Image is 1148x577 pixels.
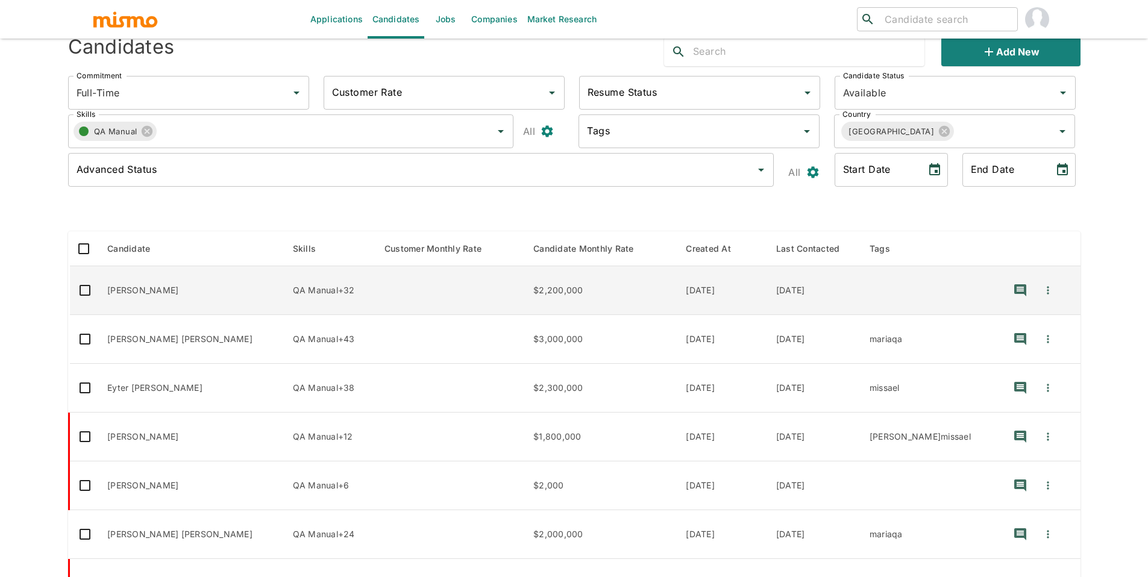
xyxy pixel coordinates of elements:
[870,431,986,443] p: jessie qa, missael
[676,364,766,413] td: [DATE]
[1006,373,1035,402] button: recent-notes
[962,153,1046,187] input: MM/DD/YYYY
[835,153,918,187] input: MM/DD/YYYY
[524,510,676,559] td: $2,000,000
[293,382,365,394] p: QA Manual, Selenium Webdriver, Test Automation, MySQL, PHP, Bootstrap, CSS, HTML, Appium, SELENIU...
[870,333,986,345] p: mariaqa
[524,315,676,364] td: $3,000,000
[788,164,800,181] p: All
[98,266,283,315] td: [PERSON_NAME]
[860,231,996,266] th: Tags
[767,231,860,266] th: Last Contacted
[1054,123,1071,140] button: Open
[524,461,676,510] td: $2,000
[293,333,365,345] p: QA Manual, Agile, JENKINS, API, AWS, Amazon Web Services, ANDROID, Test Automation, IOS, SELENIUM...
[1035,422,1061,451] button: Quick Actions
[94,125,145,139] span: QA Manual
[293,528,365,540] p: QA Manual, JavaScript, GitLab, SQL, MySQL, Cypress, GraphQL, SELENIUM, Java, Tableau, SAS, Python...
[676,510,766,559] td: [DATE]
[74,122,157,141] div: QA Manual
[1006,422,1035,451] button: recent-notes
[1035,276,1061,305] button: Quick Actions
[523,123,535,140] p: All
[1006,520,1035,549] button: recent-notes
[98,510,283,559] td: [PERSON_NAME] [PERSON_NAME]
[841,125,941,139] span: [GEOGRAPHIC_DATA]
[1035,325,1061,354] button: Quick Actions
[92,10,158,28] img: logo
[923,158,947,182] button: Choose date
[107,242,166,256] span: Candidate
[524,364,676,413] td: $2,300,000
[384,242,497,256] span: Customer Monthly Rate
[293,431,365,443] p: QA Manual, SAP, Salesforce, Vmware, DEPLOYMENT, Release, Horizon, DEV OPS, MICROSOFT PROJECT, RPA...
[799,84,816,101] button: Open
[288,84,305,101] button: Open
[1035,373,1061,402] button: Quick Actions
[98,364,283,413] td: Eyter [PERSON_NAME]
[1055,84,1071,101] button: Open
[1035,471,1061,500] button: Quick Actions
[686,242,747,256] span: Created At
[676,266,766,315] td: [DATE]
[1025,7,1049,31] img: Paola Pacheco
[98,461,283,510] td: [PERSON_NAME]
[492,123,509,140] button: Open
[798,123,815,140] button: Open
[77,109,95,119] label: Skills
[98,413,283,461] td: [PERSON_NAME]
[676,315,766,364] td: [DATE]
[870,528,986,540] p: mariaqa
[767,364,860,413] td: [DATE]
[676,413,766,461] td: [DATE]
[1006,325,1035,354] button: recent-notes
[841,122,953,141] div: [GEOGRAPHIC_DATA]
[880,11,1012,28] input: Candidate search
[941,37,1080,66] button: Add new
[767,461,860,510] td: [DATE]
[767,510,860,559] td: [DATE]
[842,109,871,119] label: Country
[533,242,650,256] span: Candidate Monthly Rate
[524,413,676,461] td: $1,800,000
[283,231,375,266] th: Skills
[544,84,560,101] button: Open
[693,42,924,61] input: Search
[1006,276,1035,305] button: recent-notes
[1050,158,1074,182] button: Choose date
[77,70,122,81] label: Commitment
[843,70,904,81] label: Candidate Status
[767,315,860,364] td: [DATE]
[68,35,175,59] h4: Candidates
[753,161,770,178] button: Open
[676,461,766,510] td: [DATE]
[870,382,986,394] p: missael
[293,479,365,491] p: QA Manual, JIRA, CRM, MySQL, Genesys, ERP, SELENIUM
[767,266,860,315] td: [DATE]
[293,284,365,296] p: QA Manual, Data Analysis, .NET, API Testing, C#, Docker, jQuery, JSON, Keycloak, Kibana, Microsof...
[767,413,860,461] td: [DATE]
[98,315,283,364] td: [PERSON_NAME] [PERSON_NAME]
[1035,520,1061,549] button: Quick Actions
[1006,471,1035,500] button: recent-notes
[524,266,676,315] td: $2,200,000
[664,37,693,66] button: search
